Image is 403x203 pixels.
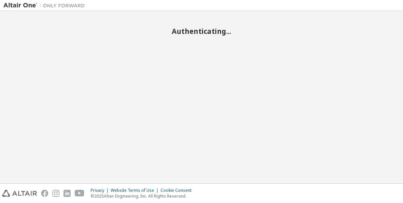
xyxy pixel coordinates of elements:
img: Altair One [3,2,88,9]
img: altair_logo.svg [2,190,37,197]
div: Privacy [91,188,111,193]
img: linkedin.svg [63,190,71,197]
h2: Authenticating... [3,27,400,36]
div: Website Terms of Use [111,188,161,193]
div: Cookie Consent [161,188,196,193]
img: youtube.svg [75,190,85,197]
p: © 2025 Altair Engineering, Inc. All Rights Reserved. [91,193,196,199]
img: facebook.svg [41,190,48,197]
img: instagram.svg [52,190,59,197]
